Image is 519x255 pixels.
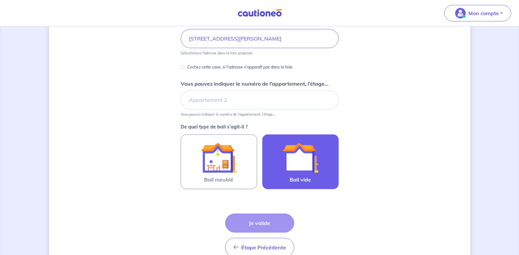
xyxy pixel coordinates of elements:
[181,112,275,117] p: Vous pouvez indiquer le numéro de l’appartement, l’étage...
[181,51,253,55] p: Sélectionnez l'adresse dans la liste proposée
[187,63,293,71] p: Cochez cette case, si l'adresse n'apparaît pas dans la liste
[455,8,466,18] img: illu_account_valid_menu.svg
[201,140,237,176] img: illu_furnished_lease.svg
[444,5,511,21] button: illu_account_valid_menu.svgMon compte
[290,176,311,184] span: Bail vide
[181,80,328,88] p: Vous pouvez indiquer le numéro de l’appartement, l’étage...
[181,29,339,48] input: 2 rue de paris, 59000 lille
[204,176,233,184] span: Bail meublé
[181,125,339,129] p: De quel type de bail s’agit-il ?
[181,90,339,109] input: Appartement 2
[283,140,318,176] img: illu_empty_lease.svg
[468,9,499,17] p: Mon compte
[235,9,284,17] img: Cautioneo
[241,244,286,251] span: Étape Précédente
